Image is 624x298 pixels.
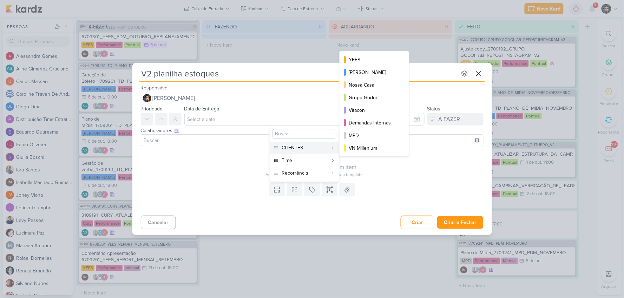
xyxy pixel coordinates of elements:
[401,216,434,229] button: Criar
[153,94,195,102] span: [PERSON_NAME]
[143,136,482,144] input: Buscar
[184,106,219,112] label: Data de Entrega
[349,144,401,152] div: VN Millenium
[427,106,441,112] label: Status
[349,107,401,114] div: Vitacon
[141,85,169,91] label: Responsável
[141,92,484,104] button: [PERSON_NAME]
[340,91,409,104] button: Grupo Godoi
[282,157,328,164] div: Time
[282,144,328,151] div: CLIENTES
[184,113,425,126] input: Select a date
[340,104,409,116] button: Vitacon
[272,129,336,139] input: Buscar...
[349,94,401,101] div: Grupo Godoi
[143,94,151,102] img: Nelito Junior
[439,115,460,123] div: A FAZER
[340,129,409,142] button: MPD
[141,163,488,171] div: Esse kard não possui nenhum item
[270,154,339,167] button: Time
[141,216,176,229] button: Cancelar
[427,113,484,126] button: A FAZER
[141,171,488,178] div: Adicione um item abaixo ou selecione um template
[437,216,484,229] button: Criar e Fechar
[270,142,339,154] button: CLIENTES
[139,67,457,80] input: Kard Sem Título
[340,116,409,129] button: Demandas internas
[282,169,328,177] div: Recorrência
[349,81,401,89] div: Nossa Casa
[349,119,401,127] div: Demandas internas
[141,127,484,134] div: Colaboradores
[340,142,409,154] button: VN Millenium
[270,167,339,180] button: Recorrência
[340,79,409,91] button: Nossa Casa
[349,132,401,139] div: MPD
[141,106,163,112] label: Prioridade
[340,154,409,167] button: Cury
